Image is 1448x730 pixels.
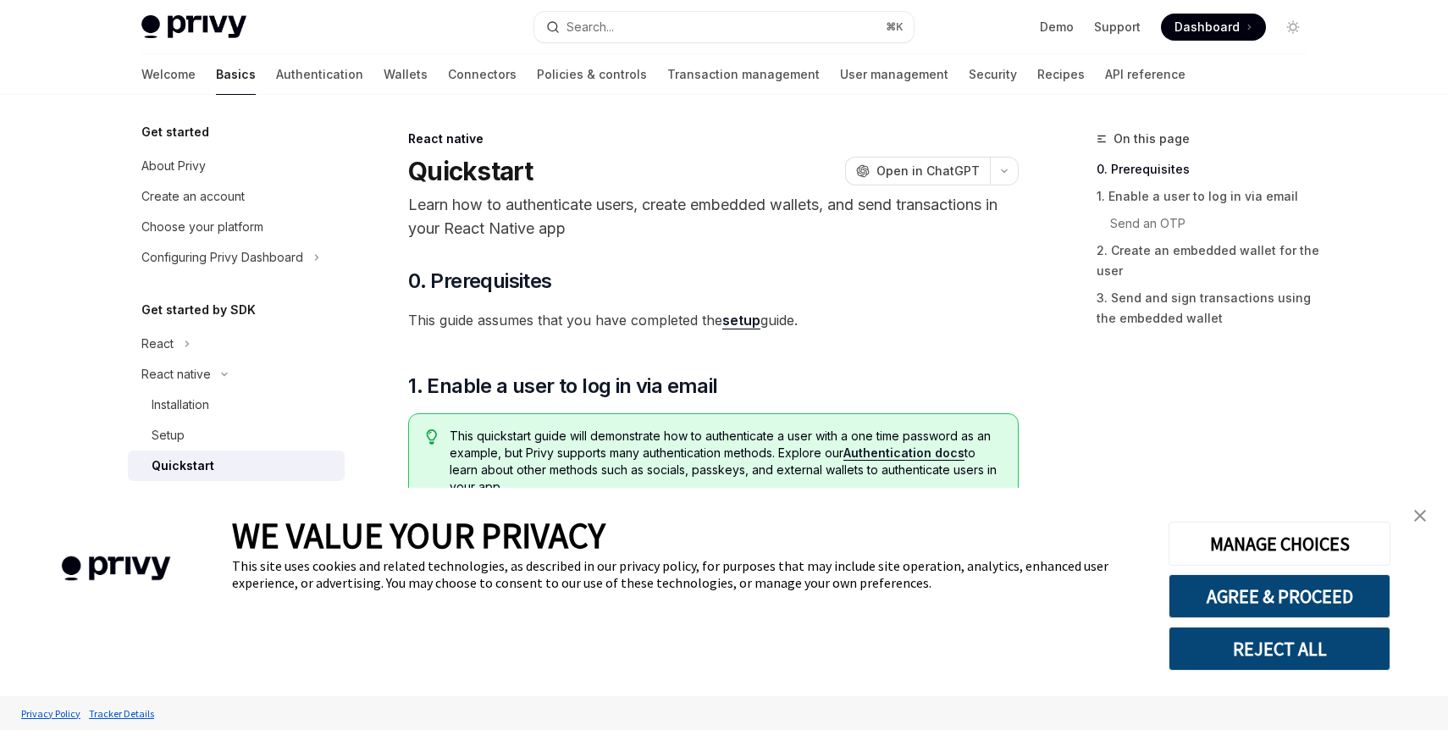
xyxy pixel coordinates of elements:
[152,456,214,476] div: Quickstart
[1040,19,1074,36] a: Demo
[845,157,990,185] button: Open in ChatGPT
[17,699,85,728] a: Privacy Policy
[840,54,948,95] a: User management
[25,532,207,606] img: company logo
[128,481,345,512] a: Features
[1279,14,1307,41] button: Toggle dark mode
[152,395,209,415] div: Installation
[408,268,551,295] span: 0. Prerequisites
[1097,156,1320,183] a: 0. Prerequisites
[128,181,345,212] a: Create an account
[566,17,614,37] div: Search...
[1105,54,1185,95] a: API reference
[141,54,196,95] a: Welcome
[128,451,345,481] a: Quickstart
[232,513,605,557] span: WE VALUE YOUR PRIVACY
[384,54,428,95] a: Wallets
[85,699,158,728] a: Tracker Details
[534,12,914,42] button: Open search
[1097,237,1320,285] a: 2. Create an embedded wallet for the user
[128,329,345,359] button: Toggle React section
[128,359,345,390] button: Toggle React native section
[232,557,1143,591] div: This site uses cookies and related technologies, as described in our privacy policy, for purposes...
[1403,499,1437,533] a: close banner
[141,247,303,268] div: Configuring Privy Dashboard
[1037,54,1085,95] a: Recipes
[408,373,717,400] span: 1. Enable a user to log in via email
[152,425,185,445] div: Setup
[128,151,345,181] a: About Privy
[408,130,1019,147] div: React native
[876,163,980,180] span: Open in ChatGPT
[408,193,1019,241] p: Learn how to authenticate users, create embedded wallets, and send transactions in your React Nat...
[1414,510,1426,522] img: close banner
[667,54,820,95] a: Transaction management
[969,54,1017,95] a: Security
[408,156,533,186] h1: Quickstart
[886,20,904,34] span: ⌘ K
[1174,19,1240,36] span: Dashboard
[408,308,1019,332] span: This guide assumes that you have completed the guide.
[276,54,363,95] a: Authentication
[1097,285,1320,332] a: 3. Send and sign transactions using the embedded wallet
[537,54,647,95] a: Policies & controls
[1169,627,1390,671] button: REJECT ALL
[843,445,964,461] a: Authentication docs
[128,212,345,242] a: Choose your platform
[141,217,263,237] div: Choose your platform
[216,54,256,95] a: Basics
[448,54,517,95] a: Connectors
[1169,574,1390,618] button: AGREE & PROCEED
[152,486,200,506] div: Features
[722,312,760,329] a: setup
[141,364,211,384] div: React native
[128,420,345,451] a: Setup
[141,15,246,39] img: light logo
[141,122,209,142] h5: Get started
[450,428,1001,495] span: This quickstart guide will demonstrate how to authenticate a user with a one time password as an ...
[141,300,256,320] h5: Get started by SDK
[426,429,438,445] svg: Tip
[1097,183,1320,210] a: 1. Enable a user to log in via email
[1114,129,1190,149] span: On this page
[141,156,206,176] div: About Privy
[141,334,174,354] div: React
[141,186,245,207] div: Create an account
[1097,210,1320,237] a: Send an OTP
[128,390,345,420] a: Installation
[1161,14,1266,41] a: Dashboard
[1169,522,1390,566] button: MANAGE CHOICES
[128,242,345,273] button: Toggle Configuring Privy Dashboard section
[1094,19,1141,36] a: Support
